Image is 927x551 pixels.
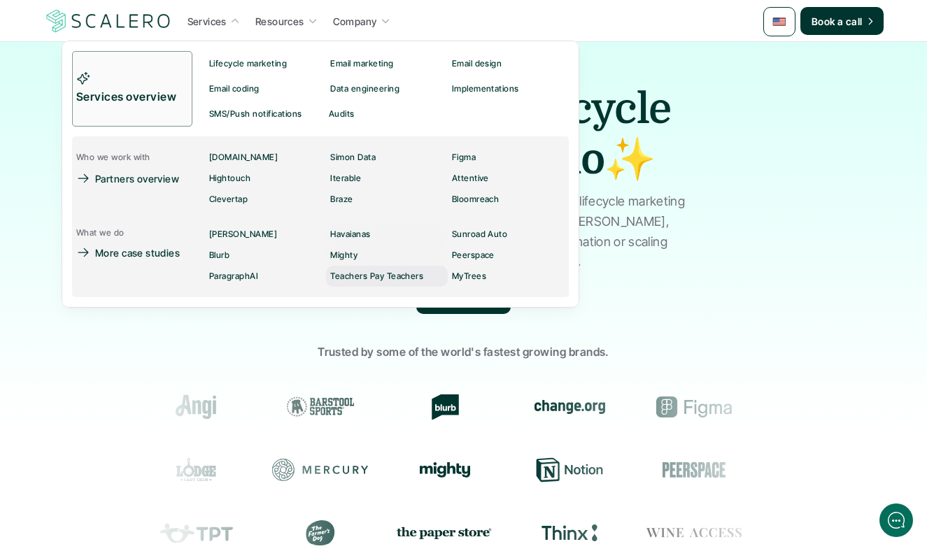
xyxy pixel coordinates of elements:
img: Scalero company logotype [44,8,173,34]
a: Teachers Pay Teachers [326,266,447,287]
a: Blurb [205,245,326,266]
a: Attentive [447,168,568,189]
p: MyTrees [451,271,486,281]
p: From strategy to execution, we bring deep expertise in top lifecycle marketing platforms—[DOMAIN_... [236,192,691,272]
p: Data engineering [330,84,399,94]
p: Implementations [451,84,518,94]
p: Havaianas [330,229,370,239]
a: Book a call [800,7,884,35]
a: Iterable [326,168,447,189]
a: Simon Data [326,147,447,168]
p: Partners overview [95,171,179,186]
p: Attentive [451,173,488,183]
a: [DOMAIN_NAME] [205,147,326,168]
span: We run on Gist [117,461,177,470]
p: Simon Data [330,152,376,162]
a: Clevertap [205,189,326,210]
p: Services [187,14,227,29]
p: Services overview [76,88,180,106]
p: Peerspace [451,250,494,260]
p: Clevertap [209,194,248,204]
a: Havaianas [326,224,447,245]
iframe: gist-messenger-bubble-iframe [879,503,913,537]
a: Lifecycle marketing [205,51,326,76]
p: Resources [255,14,304,29]
a: Hightouch [205,168,326,189]
p: ParagraphAI [209,271,258,281]
p: Email design [451,59,502,69]
p: Blurb [209,250,229,260]
h1: Hi! Welcome to [GEOGRAPHIC_DATA]. [21,68,259,90]
a: Peerspace [447,245,568,266]
a: [PERSON_NAME] [205,224,326,245]
p: Who we work with [76,152,150,162]
a: Email marketing [326,51,447,76]
a: Bloomreach [447,189,568,210]
a: More case studies [72,242,192,263]
a: Sunroad Auto [447,224,568,245]
a: Data engineering [326,76,447,101]
button: New conversation [22,185,258,213]
span: New conversation [90,194,168,205]
h1: The premier lifecycle marketing studio✨ [219,84,709,185]
p: Hightouch [209,173,250,183]
a: Mighty [326,245,447,266]
p: Mighty [330,250,358,260]
a: SMS/Push notifications [205,101,325,127]
p: More case studies [95,245,180,260]
p: Figma [451,152,475,162]
a: Audits [325,101,444,127]
a: Services overview [72,51,192,127]
a: Braze [326,189,447,210]
p: [PERSON_NAME] [209,229,277,239]
a: MyTrees [447,266,568,287]
p: Email coding [209,84,260,94]
img: 🇺🇸 [772,15,786,29]
a: Figma [447,147,568,168]
p: Bloomreach [451,194,499,204]
p: Book a call [812,14,863,29]
p: Audits [329,109,355,119]
p: Sunroad Auto [451,229,507,239]
p: SMS/Push notifications [209,109,302,119]
p: Braze [330,194,353,204]
p: [DOMAIN_NAME] [209,152,278,162]
a: Implementations [447,76,568,101]
a: Email design [447,51,568,76]
a: ParagraphAI [205,266,326,287]
p: Email marketing [330,59,393,69]
p: Iterable [330,173,361,183]
p: What we do [76,228,125,238]
p: Company [333,14,377,29]
h2: Let us know if we can help with lifecycle marketing. [21,93,259,160]
p: Teachers Pay Teachers [330,271,423,281]
p: Lifecycle marketing [209,59,287,69]
a: Email coding [205,76,326,101]
a: Partners overview [72,168,187,189]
